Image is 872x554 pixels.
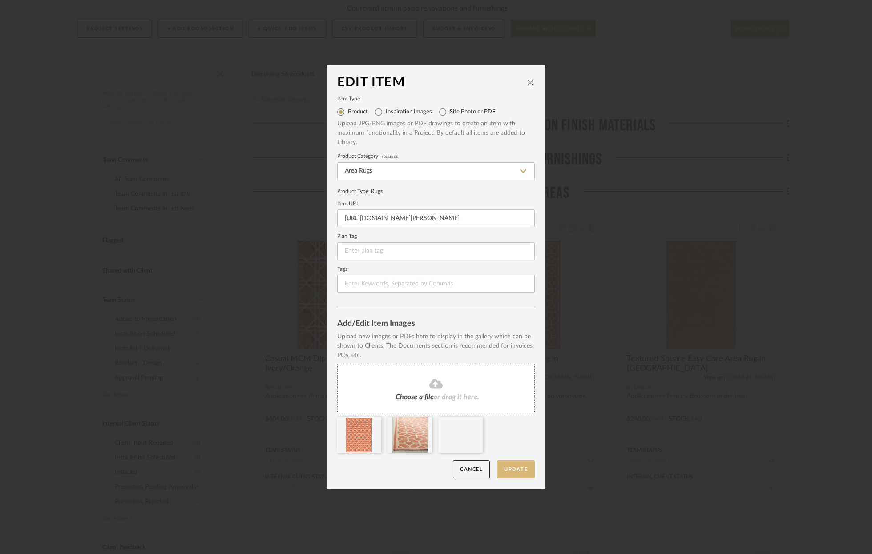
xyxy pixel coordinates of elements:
label: Item URL [337,202,535,206]
label: Item Type [337,97,535,101]
div: Product Type [337,187,535,195]
mat-radio-group: Select item type [337,105,535,119]
div: Upload JPG/PNG images or PDF drawings to create an item with maximum functionality in a Project. ... [337,119,535,147]
label: Inspiration Images [386,108,432,116]
span: required [382,155,399,158]
div: Upload new images or PDFs here to display in the gallery which can be shown to Clients. The Docum... [337,332,535,360]
input: Enter plan tag [337,242,535,260]
input: Enter URL [337,209,535,227]
button: Cancel [453,460,490,478]
input: Enter Keywords, Separated by Commas [337,275,535,293]
label: Plan Tag [337,234,535,239]
input: Type a category to search and select [337,162,535,180]
label: Site Photo or PDF [450,108,495,116]
span: Choose a file [396,393,434,401]
button: close [527,79,535,87]
span: : Rugs [368,189,383,194]
label: Product [348,108,368,116]
div: Edit Item [337,76,527,90]
div: Add/Edit Item Images [337,320,535,329]
label: Tags [337,267,535,272]
button: Update [497,460,535,478]
label: Product Category [337,154,535,159]
span: or drag it here. [434,393,479,401]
